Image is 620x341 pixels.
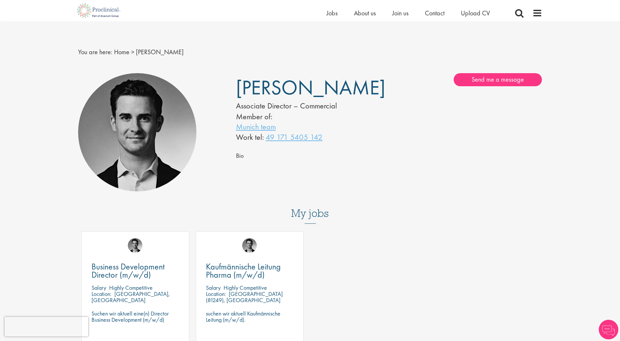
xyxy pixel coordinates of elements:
a: Upload CV [461,9,490,17]
a: breadcrumb link [114,48,129,56]
img: Max Slevogt [242,238,257,253]
p: [GEOGRAPHIC_DATA] (81249), [GEOGRAPHIC_DATA] [206,290,283,304]
a: Jobs [327,9,338,17]
a: Kaufmännische Leitung Pharma (m/w/d) [206,263,293,279]
img: Max Slevogt [128,238,142,253]
span: Work tel: [236,132,264,142]
iframe: reCAPTCHA [5,317,88,336]
p: Highly Competitive [224,284,267,291]
span: Location: [92,290,111,298]
span: Salary [206,284,221,291]
a: Munich team [236,122,276,132]
img: Max Slevogt [78,73,197,192]
div: Associate Director – Commercial [236,100,369,111]
p: Highly Competitive [109,284,153,291]
a: About us [354,9,376,17]
img: Chatbot [599,320,618,339]
p: Suchen wir aktuell eine(n) Director Business Development (m/w/d) Standort: [GEOGRAPHIC_DATA] | Mo... [92,310,179,335]
span: [PERSON_NAME] [136,48,184,56]
span: You are here: [78,48,112,56]
h3: My jobs [78,208,542,219]
a: Contact [425,9,444,17]
p: suchen wir aktuell Kaufmännische Leitung (m/w/d). [206,310,293,323]
span: [PERSON_NAME] [236,74,385,101]
label: Member of: [236,111,272,122]
span: Location: [206,290,226,298]
a: 49 171 5405 142 [266,132,323,142]
span: Business Development Director (m/w/d) [92,261,165,280]
p: [GEOGRAPHIC_DATA], [GEOGRAPHIC_DATA] [92,290,170,304]
a: Send me a message [454,73,542,86]
a: Business Development Director (m/w/d) [92,263,179,279]
a: Join us [392,9,409,17]
span: Kaufmännische Leitung Pharma (m/w/d) [206,261,281,280]
span: Bio [236,152,244,160]
span: > [131,48,134,56]
span: Salary [92,284,106,291]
